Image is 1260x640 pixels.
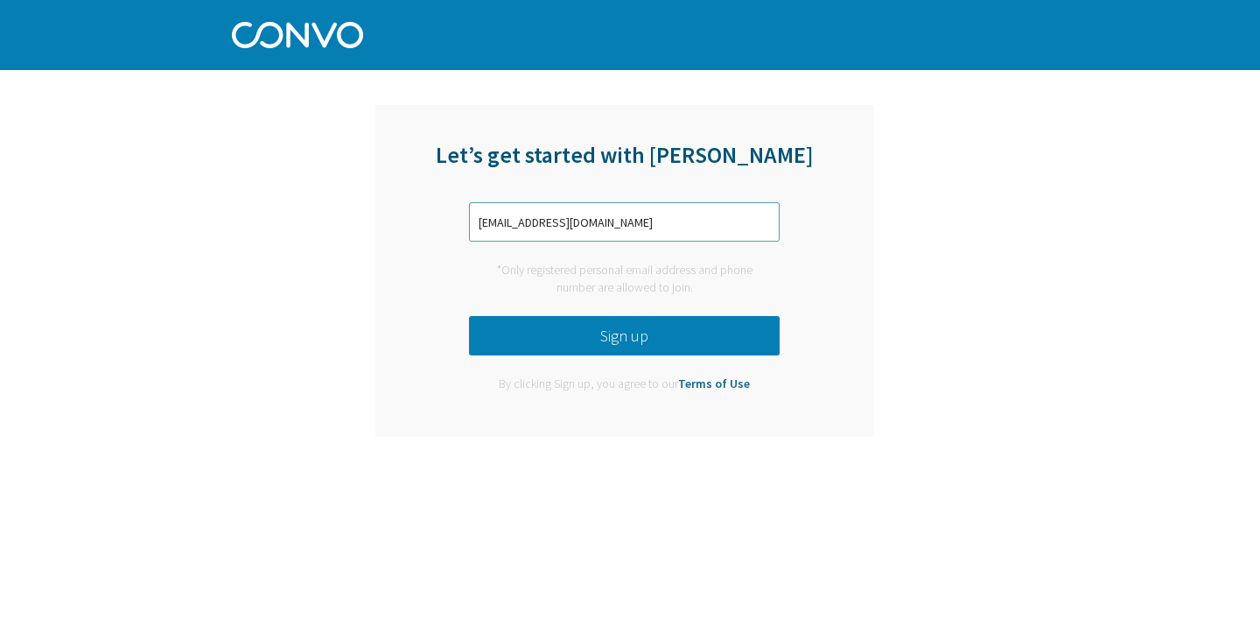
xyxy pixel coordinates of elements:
[469,262,780,296] div: *Only registered personal email address and phone number are allowed to join.
[486,376,763,393] div: By clicking Sign up, you agree to our
[469,202,780,242] input: Enter phone number or email address
[678,376,750,391] a: Terms of Use
[232,18,363,48] img: Convo Logo
[375,140,874,191] div: Let’s get started with [PERSON_NAME]
[469,316,780,355] button: Sign up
